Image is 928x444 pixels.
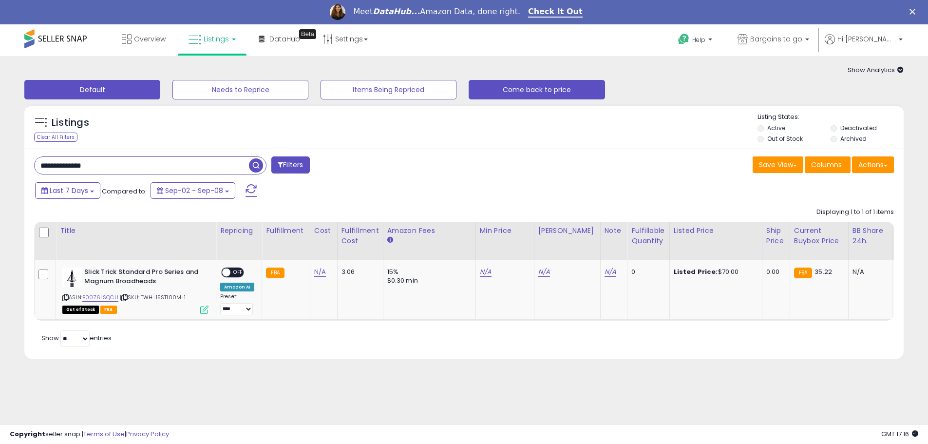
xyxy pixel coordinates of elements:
[316,24,375,54] a: Settings
[52,116,89,130] h5: Listings
[674,226,758,236] div: Listed Price
[605,226,624,236] div: Note
[266,226,305,236] div: Fulfillment
[269,34,300,44] span: DataHub
[387,268,468,276] div: 15%
[794,268,812,278] small: FBA
[767,124,785,132] label: Active
[60,226,212,236] div: Title
[674,268,755,276] div: $70.00
[469,80,605,99] button: Come back to price
[387,236,393,245] small: Amazon Fees.
[848,65,904,75] span: Show Analytics
[220,293,254,315] div: Preset:
[230,269,246,277] span: OFF
[353,7,520,17] div: Meet Amazon Data, done right.
[852,226,888,246] div: BB Share 24h.
[538,267,550,277] a: N/A
[605,267,616,277] a: N/A
[83,429,125,439] a: Terms of Use
[82,293,118,302] a: B0076LSQCU
[24,80,160,99] button: Default
[204,34,229,44] span: Listings
[852,156,894,173] button: Actions
[102,187,147,196] span: Compared to:
[120,293,186,301] span: | SKU: TWH-15ST100M-1
[794,226,844,246] div: Current Buybox Price
[814,267,832,276] span: 35.22
[299,29,316,39] div: Tooltip anchor
[134,34,166,44] span: Overview
[251,24,307,54] a: DataHub
[767,135,803,143] label: Out of Stock
[631,268,662,276] div: 0
[480,226,530,236] div: Min Price
[840,124,877,132] label: Deactivated
[62,268,208,313] div: ASIN:
[825,34,903,56] a: Hi [PERSON_NAME]
[314,267,326,277] a: N/A
[62,306,99,314] span: All listings that are currently out of stock and unavailable for purchase on Amazon
[165,186,223,195] span: Sep-02 - Sep-08
[852,268,885,276] div: N/A
[220,226,258,236] div: Repricing
[805,156,851,173] button: Columns
[330,4,345,20] img: Profile image for Georgie
[266,268,284,278] small: FBA
[41,333,112,343] span: Show: entries
[528,7,583,18] a: Check It Out
[10,429,45,439] strong: Copyright
[692,36,705,44] span: Help
[730,24,816,56] a: Bargains to go
[750,34,802,44] span: Bargains to go
[271,156,309,174] button: Filters
[674,267,718,276] b: Listed Price:
[341,226,379,246] div: Fulfillment Cost
[114,24,173,54] a: Overview
[220,283,254,291] div: Amazon AI
[909,9,919,15] div: Close
[62,268,82,287] img: 31c5JuivJ8L._SL40_.jpg
[341,268,376,276] div: 3.06
[678,33,690,45] i: Get Help
[314,226,333,236] div: Cost
[373,7,420,16] i: DataHub...
[840,135,867,143] label: Archived
[151,182,235,199] button: Sep-02 - Sep-08
[670,26,722,56] a: Help
[811,160,842,170] span: Columns
[753,156,803,173] button: Save View
[50,186,88,195] span: Last 7 Days
[34,133,77,142] div: Clear All Filters
[816,208,894,217] div: Displaying 1 to 1 of 1 items
[321,80,456,99] button: Items Being Repriced
[10,430,169,439] div: seller snap | |
[766,226,786,246] div: Ship Price
[631,226,665,246] div: Fulfillable Quantity
[387,276,468,285] div: $0.30 min
[480,267,492,277] a: N/A
[35,182,100,199] button: Last 7 Days
[837,34,896,44] span: Hi [PERSON_NAME]
[181,24,243,54] a: Listings
[881,429,918,439] span: 2025-09-16 17:16 GMT
[172,80,308,99] button: Needs to Reprice
[758,113,904,122] p: Listing States:
[100,306,117,314] span: FBA
[766,268,782,276] div: 0.00
[387,226,472,236] div: Amazon Fees
[538,226,596,236] div: [PERSON_NAME]
[84,268,203,288] b: Slick Trick Standard Pro Series and Magnum Broadheads
[126,429,169,439] a: Privacy Policy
